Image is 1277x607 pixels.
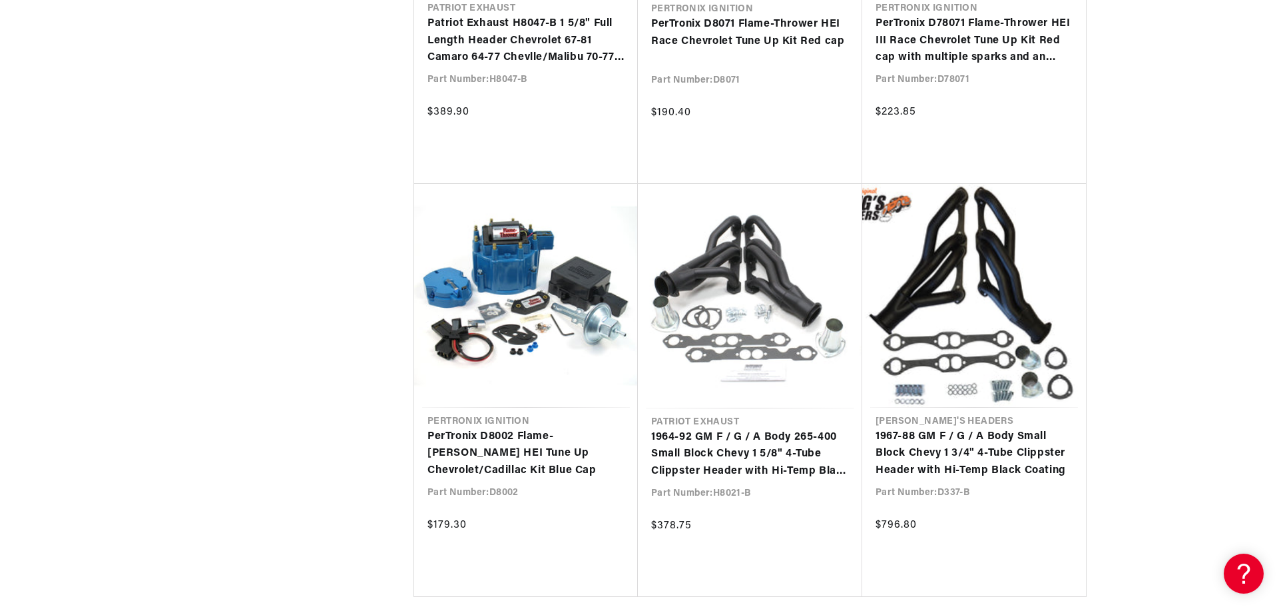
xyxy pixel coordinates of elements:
a: 1967-88 GM F / G / A Body Small Block Chevy 1 3/4" 4-Tube Clippster Header with Hi-Temp Black Coa... [876,428,1073,480]
a: PerTronix D8002 Flame-[PERSON_NAME] HEI Tune Up Chevrolet/Cadillac Kit Blue Cap [427,428,625,480]
a: PerTronix D78071 Flame-Thrower HEI III Race Chevrolet Tune Up Kit Red cap with multiple sparks an... [876,15,1073,67]
a: Patriot Exhaust H8047-B 1 5/8" Full Length Header Chevrolet 67-81 Camaro 64-77 Chevlle/Malibu 70-... [427,15,625,67]
a: 1964-92 GM F / G / A Body 265-400 Small Block Chevy 1 5/8" 4-Tube Clippster Header with Hi-Temp B... [651,429,849,480]
a: PerTronix D8071 Flame-Thrower HEI Race Chevrolet Tune Up Kit Red cap [651,16,849,50]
